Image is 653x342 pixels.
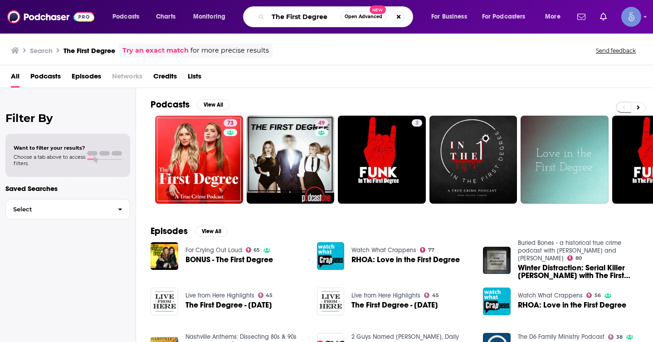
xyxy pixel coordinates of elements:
span: Charts [156,10,175,23]
a: The D6 Family Ministry Podcast [518,333,604,341]
a: For Crying Out Loud [185,246,242,254]
a: 77 [420,247,434,253]
a: 3 [338,116,426,204]
a: 49 [315,119,328,127]
button: open menu [425,10,478,24]
a: 73 [224,119,237,127]
span: Logged in as Spiral5-G1 [621,7,641,27]
img: Winter Distraction: Serial Killer Joel Rifkin with The First Degree [483,247,511,274]
span: Networks [112,69,142,88]
h2: Podcasts [151,99,190,110]
a: Watch What Crappens [518,292,583,299]
button: View All [195,226,228,237]
a: 3 [412,119,422,127]
a: 49 [247,116,335,204]
a: Credits [153,69,177,88]
a: All [11,69,19,88]
span: For Business [431,10,467,23]
span: More [545,10,560,23]
h3: The First Degree [63,46,115,55]
img: RHOA: Love in the First Degree [317,242,345,270]
span: 38 [616,335,623,339]
a: Winter Distraction: Serial Killer Joel Rifkin with The First Degree [518,264,638,279]
a: Podcasts [30,69,61,88]
img: RHOA: Love in the First Degree [483,288,511,315]
img: User Profile [621,7,641,27]
button: open menu [187,10,237,24]
a: Show notifications dropdown [574,9,589,24]
h2: Episodes [151,225,188,237]
a: The First Degree - March 30, 2019 [351,301,438,309]
span: 80 [575,256,582,260]
h2: Filter By [5,112,130,125]
button: View All [197,99,229,110]
span: 49 [318,119,325,128]
span: Choose a tab above to access filters. [14,154,85,166]
span: The First Degree - [DATE] [351,301,438,309]
span: For Podcasters [482,10,526,23]
span: New [370,5,386,14]
button: open menu [539,10,572,24]
span: 3 [415,119,419,128]
span: Open Advanced [345,15,382,19]
a: Live from Here Highlights [185,292,254,299]
a: Episodes [72,69,101,88]
a: RHOA: Love in the First Degree [518,301,626,309]
button: Open AdvancedNew [341,11,386,22]
a: BONUS - The First Degree [185,256,273,264]
button: Send feedback [593,47,638,54]
div: Search podcasts, credits, & more... [252,6,422,27]
img: Podchaser - Follow, Share and Rate Podcasts [7,8,94,25]
a: 38 [608,334,623,340]
a: 45 [424,293,439,298]
a: Buried Bones - a historical true crime podcast with Kate Winkler Dawson and Paul Holes [518,239,621,262]
p: Saved Searches [5,184,130,193]
span: 77 [428,248,434,252]
span: Monitoring [193,10,225,23]
h3: Search [30,46,53,55]
a: The First Degree - October 13, 2018 [185,301,272,309]
a: Lists [188,69,201,88]
img: The First Degree - March 30, 2019 [317,288,345,315]
button: open menu [106,10,151,24]
span: 73 [227,119,234,128]
span: Winter Distraction: Serial Killer [PERSON_NAME] with The First Degree [518,264,638,279]
a: Show notifications dropdown [596,9,610,24]
a: 80 [567,255,582,261]
a: 65 [246,247,260,253]
button: Show profile menu [621,7,641,27]
span: 65 [253,248,260,252]
a: 73 [155,116,243,204]
button: open menu [476,10,539,24]
a: EpisodesView All [151,225,228,237]
span: Select [6,206,111,212]
img: The First Degree - October 13, 2018 [151,288,178,315]
img: BONUS - The First Degree [151,242,178,270]
a: 56 [586,293,601,298]
a: Try an exact match [122,45,189,56]
span: for more precise results [190,45,269,56]
input: Search podcasts, credits, & more... [268,10,341,24]
button: Select [5,199,130,220]
a: RHOA: Love in the First Degree [351,256,460,264]
a: PodcastsView All [151,99,229,110]
span: Podcasts [112,10,139,23]
span: Want to filter your results? [14,145,85,151]
span: 45 [432,293,439,298]
span: The First Degree - [DATE] [185,301,272,309]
